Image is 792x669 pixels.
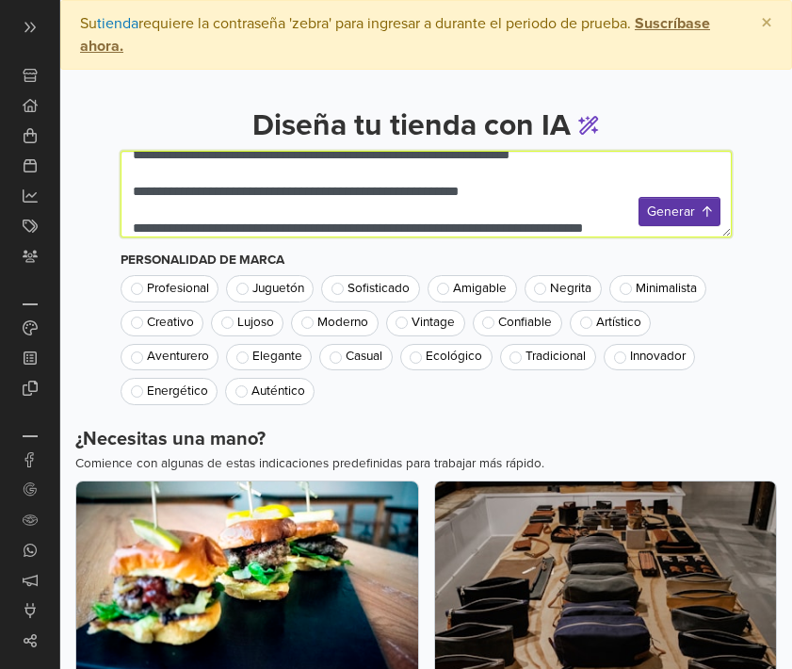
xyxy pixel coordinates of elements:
[121,275,218,302] button: Profesional
[252,351,302,364] span: Elegante
[147,385,208,399] span: Energético
[121,378,218,404] button: Energético
[319,344,392,370] button: Casual
[550,283,591,296] span: Negrita
[742,1,791,46] button: Close
[570,310,651,336] button: Artístico
[412,317,455,330] span: Vintage
[225,378,315,404] button: Auténtico
[23,303,38,305] p: Personalización
[291,310,378,336] button: Moderno
[317,317,368,330] span: Moderno
[473,310,562,336] button: Confiable
[453,283,507,296] span: Amigable
[226,275,314,302] button: Juguetón
[121,344,218,370] button: Aventurero
[761,9,772,37] span: ×
[75,428,777,450] h3: ¿Necesitas una mano?
[23,435,38,437] p: Integraciones
[251,385,305,399] span: Auténtico
[211,310,283,336] button: Lujoso
[386,310,465,336] button: Vintage
[525,351,586,364] span: Tradicional
[636,283,697,296] span: Minimalista
[630,351,686,364] span: Innovador
[321,275,419,302] button: Sofisticado
[252,107,600,143] h1: Diseña tu tienda con IA
[400,344,493,370] button: Ecológico
[596,317,641,330] span: Artístico
[609,275,706,302] button: Minimalista
[147,317,194,330] span: Creativo
[121,253,732,268] h4: Personalidad de marca
[121,310,203,336] button: Creativo
[498,317,552,330] span: Confiable
[147,351,209,364] span: Aventurero
[348,283,410,296] span: Sofisticado
[346,351,382,364] span: Casual
[237,317,274,330] span: Lujoso
[75,454,777,473] p: Comience con algunas de estas indicaciones predefinidas para trabajar más rápido.
[426,351,482,364] span: Ecológico
[604,344,695,370] button: Innovador
[97,14,138,33] a: tienda
[147,283,209,296] span: Profesional
[500,344,596,370] button: Tradicional
[638,197,720,226] button: Generar
[525,275,602,302] button: Negrita
[428,275,517,302] button: Amigable
[252,283,304,296] span: Juguetón
[226,344,312,370] button: Elegante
